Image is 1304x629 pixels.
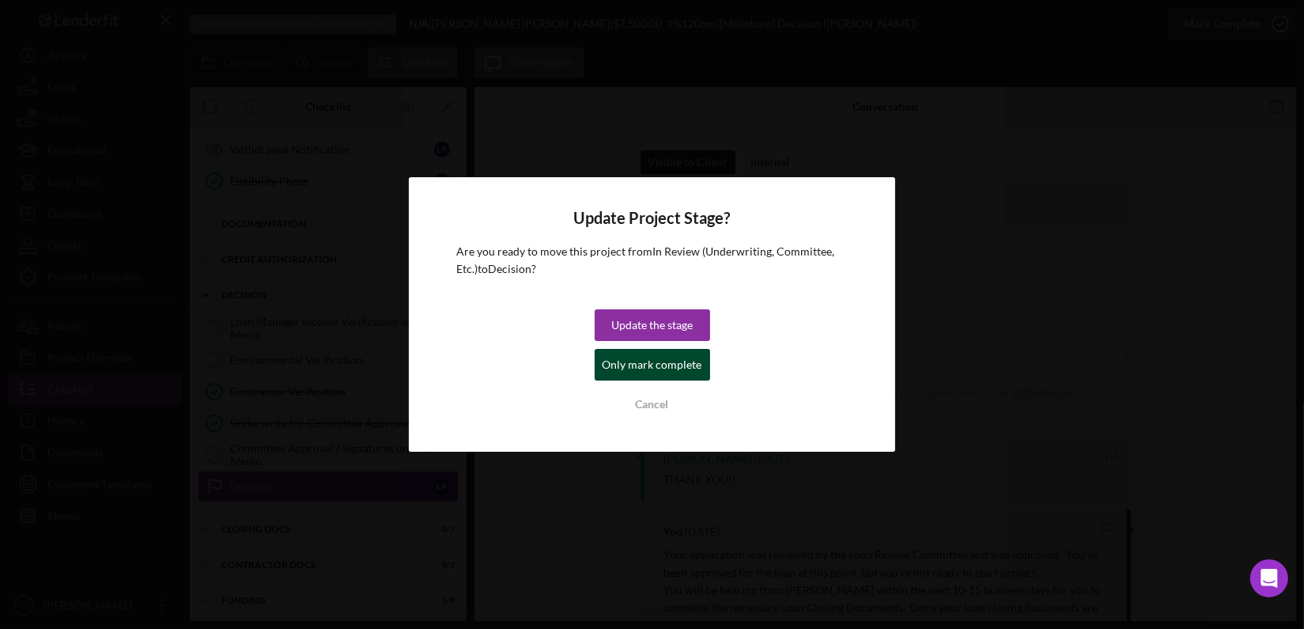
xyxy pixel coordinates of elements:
button: Cancel [595,388,710,420]
button: Only mark complete [595,349,710,381]
button: Update the stage [595,309,710,341]
div: Cancel [636,388,669,420]
h4: Update Project Stage? [456,209,848,227]
div: Update the stage [611,309,693,341]
div: Only mark complete [603,349,702,381]
p: Are you ready to move this project from In Review (Underwriting, Committee, Etc.) to Decision ? [456,243,848,279]
div: Open Intercom Messenger [1250,559,1288,597]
